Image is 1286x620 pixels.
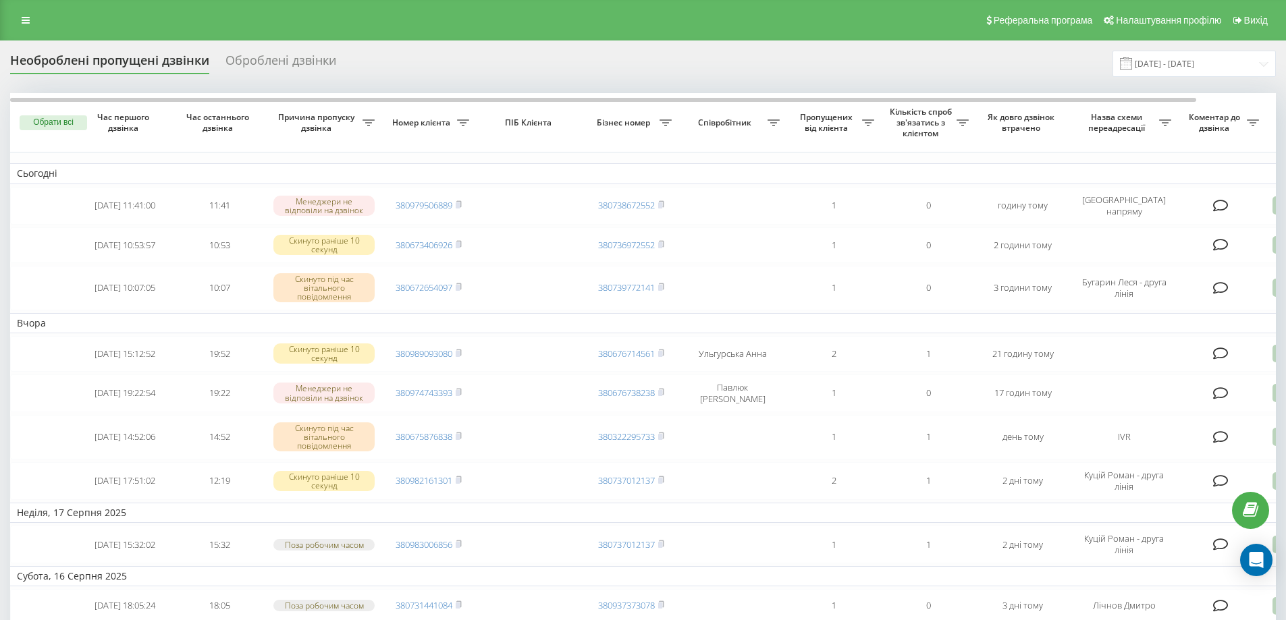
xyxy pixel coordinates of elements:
td: 0 [881,374,975,412]
td: 1 [881,526,975,563]
button: Обрати всі [20,115,87,130]
td: 0 [881,227,975,263]
td: 1 [881,336,975,372]
td: 2 дні тому [975,526,1070,563]
td: 12:19 [172,462,267,500]
a: 380979506889 [396,199,452,211]
span: Номер клієнта [388,117,457,128]
span: Бізнес номер [591,117,660,128]
td: 1 [881,415,975,459]
a: 380982161301 [396,474,452,486]
span: Час першого дзвінка [88,112,161,133]
td: 1 [786,187,881,225]
span: Час останнього дзвінка [183,112,256,133]
td: 1 [786,415,881,459]
div: Поза робочим часом [273,600,375,611]
td: [DATE] 10:53:57 [78,227,172,263]
div: Необроблені пропущені дзвінки [10,53,209,74]
td: [DATE] 14:52:06 [78,415,172,459]
td: IVR [1070,415,1178,459]
td: 0 [881,266,975,310]
span: Вихід [1244,15,1268,26]
span: Як довго дзвінок втрачено [986,112,1059,133]
td: 1 [786,374,881,412]
a: 380322295733 [598,430,655,443]
a: 380739772141 [598,281,655,293]
span: Коментар до дзвінка [1185,112,1247,133]
td: Куцій Роман - друга лінія [1070,526,1178,563]
a: 380672654097 [396,281,452,293]
a: 380737012137 [598,538,655,551]
div: Скинуто під час вітального повідомлення [273,273,375,303]
td: [DATE] 17:51:02 [78,462,172,500]
span: Співробітник [685,117,768,128]
td: 3 години тому [975,266,1070,310]
span: Причина пропуску дзвінка [273,112,363,133]
span: Пропущених від клієнта [793,112,862,133]
td: [DATE] 15:12:52 [78,336,172,372]
div: Скинуто раніше 10 секунд [273,235,375,255]
a: 380737012137 [598,474,655,486]
td: Куцій Роман - друга лінія [1070,462,1178,500]
a: 380673406926 [396,239,452,251]
div: Менеджери не відповіли на дзвінок [273,196,375,216]
td: день тому [975,415,1070,459]
td: 11:41 [172,187,267,225]
td: 21 годину тому [975,336,1070,372]
div: Скинуто раніше 10 секунд [273,471,375,491]
td: 19:52 [172,336,267,372]
td: 14:52 [172,415,267,459]
a: 380731441084 [396,599,452,611]
a: 380983006856 [396,538,452,551]
a: 380736972552 [598,239,655,251]
a: 380989093080 [396,347,452,360]
span: ПІБ Клієнта [487,117,572,128]
td: [DATE] 11:41:00 [78,187,172,225]
span: Кількість спроб зв'язатись з клієнтом [888,107,957,138]
div: Скинуто під час вітального повідомлення [273,422,375,452]
td: 1 [786,526,881,563]
a: 380675876838 [396,430,452,443]
td: годину тому [975,187,1070,225]
a: 380974743393 [396,387,452,399]
td: [DATE] 10:07:05 [78,266,172,310]
td: Павлюк [PERSON_NAME] [678,374,786,412]
a: 380676738238 [598,387,655,399]
a: 380738672552 [598,199,655,211]
td: 1 [881,462,975,500]
td: [DATE] 15:32:02 [78,526,172,563]
span: Налаштування профілю [1116,15,1221,26]
span: Реферальна програма [994,15,1093,26]
div: Open Intercom Messenger [1240,544,1272,576]
td: [GEOGRAPHIC_DATA] напряму [1070,187,1178,225]
td: Бугарин Леся - друга лінія [1070,266,1178,310]
div: Оброблені дзвінки [225,53,336,74]
td: 2 [786,462,881,500]
td: 1 [786,227,881,263]
td: 10:07 [172,266,267,310]
td: [DATE] 19:22:54 [78,374,172,412]
a: 380676714561 [598,347,655,360]
div: Скинуто раніше 10 секунд [273,343,375,364]
td: 17 годин тому [975,374,1070,412]
span: Назва схеми переадресації [1077,112,1159,133]
td: 0 [881,187,975,225]
div: Менеджери не відповіли на дзвінок [273,383,375,403]
td: 19:22 [172,374,267,412]
td: Ульгурська Анна [678,336,786,372]
div: Поза робочим часом [273,539,375,551]
td: 2 [786,336,881,372]
a: 380937373078 [598,599,655,611]
td: 15:32 [172,526,267,563]
td: 1 [786,266,881,310]
td: 2 дні тому [975,462,1070,500]
td: 10:53 [172,227,267,263]
td: 2 години тому [975,227,1070,263]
